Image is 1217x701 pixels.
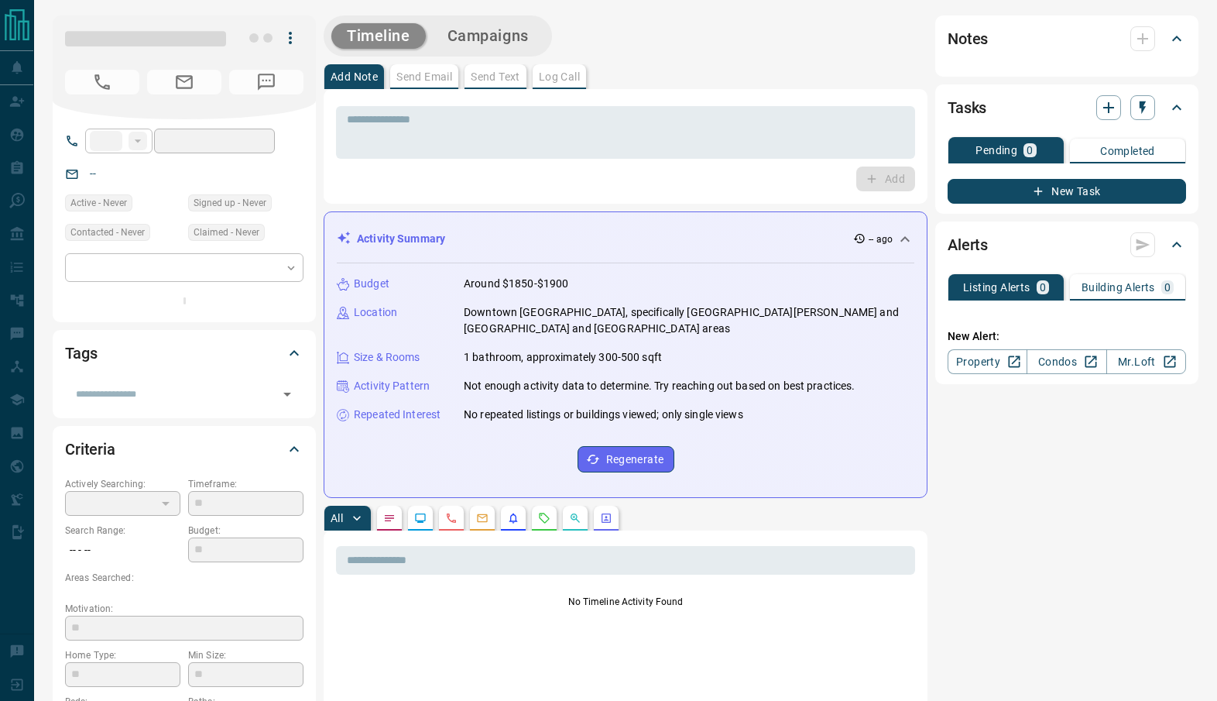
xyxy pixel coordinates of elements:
[336,595,915,609] p: No Timeline Activity Found
[65,648,180,662] p: Home Type:
[70,225,145,240] span: Contacted - Never
[569,512,581,524] svg: Opportunities
[383,512,396,524] svg: Notes
[948,349,1027,374] a: Property
[948,95,986,120] h2: Tasks
[331,23,426,49] button: Timeline
[65,431,303,468] div: Criteria
[65,571,303,585] p: Areas Searched:
[464,276,568,292] p: Around $1850-$1900
[948,328,1186,345] p: New Alert:
[354,276,389,292] p: Budget
[948,179,1186,204] button: New Task
[948,20,1186,57] div: Notes
[1027,349,1106,374] a: Condos
[337,225,914,253] div: Activity Summary-- ago
[147,70,221,94] span: No Email
[578,446,674,472] button: Regenerate
[194,225,259,240] span: Claimed - Never
[1106,349,1186,374] a: Mr.Loft
[600,512,612,524] svg: Agent Actions
[354,304,397,321] p: Location
[65,524,180,538] p: Search Range:
[354,407,441,423] p: Repeated Interest
[1027,145,1033,156] p: 0
[464,407,743,423] p: No repeated listings or buildings viewed; only single views
[65,70,139,94] span: No Number
[464,378,855,394] p: Not enough activity data to determine. Try reaching out based on best practices.
[1100,146,1155,156] p: Completed
[65,437,115,462] h2: Criteria
[90,167,96,180] a: --
[194,195,266,211] span: Signed up - Never
[188,477,303,491] p: Timeframe:
[869,232,893,246] p: -- ago
[948,26,988,51] h2: Notes
[276,383,298,405] button: Open
[476,512,489,524] svg: Emails
[70,195,127,211] span: Active - Never
[432,23,544,49] button: Campaigns
[538,512,550,524] svg: Requests
[188,524,303,538] p: Budget:
[464,349,662,366] p: 1 bathroom, approximately 300-500 sqft
[507,512,519,524] svg: Listing Alerts
[331,513,343,524] p: All
[229,70,303,94] span: No Number
[948,89,1186,126] div: Tasks
[1164,282,1171,293] p: 0
[948,232,988,257] h2: Alerts
[464,304,914,337] p: Downtown [GEOGRAPHIC_DATA], specifically [GEOGRAPHIC_DATA][PERSON_NAME] and [GEOGRAPHIC_DATA] and...
[65,335,303,372] div: Tags
[357,231,445,247] p: Activity Summary
[445,512,458,524] svg: Calls
[65,538,180,563] p: -- - --
[331,71,378,82] p: Add Note
[65,341,97,366] h2: Tags
[65,602,303,616] p: Motivation:
[963,282,1030,293] p: Listing Alerts
[354,378,430,394] p: Activity Pattern
[188,648,303,662] p: Min Size:
[975,145,1017,156] p: Pending
[1040,282,1046,293] p: 0
[1082,282,1155,293] p: Building Alerts
[948,226,1186,263] div: Alerts
[65,477,180,491] p: Actively Searching:
[414,512,427,524] svg: Lead Browsing Activity
[354,349,420,366] p: Size & Rooms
